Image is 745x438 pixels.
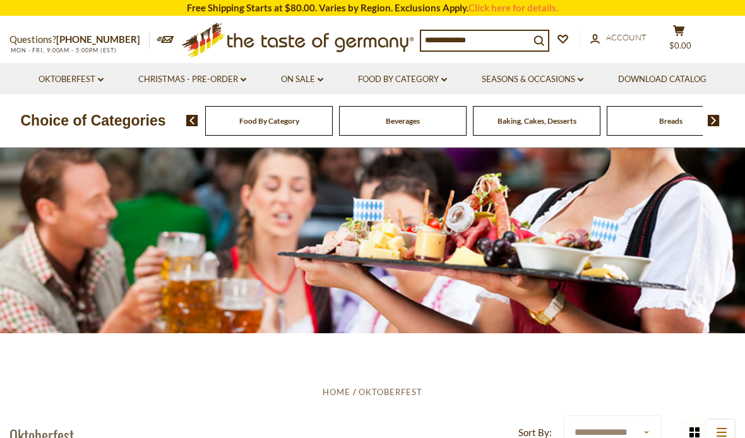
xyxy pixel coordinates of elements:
[468,2,558,13] a: Click here for details.
[323,387,350,397] a: Home
[359,387,422,397] a: Oktoberfest
[606,32,647,42] span: Account
[39,73,104,86] a: Oktoberfest
[386,116,420,126] a: Beverages
[56,33,140,45] a: [PHONE_NUMBER]
[618,73,706,86] a: Download Catalog
[358,73,447,86] a: Food By Category
[239,116,299,126] a: Food By Category
[186,115,198,126] img: previous arrow
[9,32,150,48] p: Questions?
[482,73,583,86] a: Seasons & Occasions
[660,25,698,56] button: $0.00
[281,73,323,86] a: On Sale
[659,116,682,126] a: Breads
[498,116,576,126] a: Baking, Cakes, Desserts
[669,40,691,50] span: $0.00
[708,115,720,126] img: next arrow
[9,47,117,54] span: MON - FRI, 9:00AM - 5:00PM (EST)
[138,73,246,86] a: Christmas - PRE-ORDER
[590,31,647,45] a: Account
